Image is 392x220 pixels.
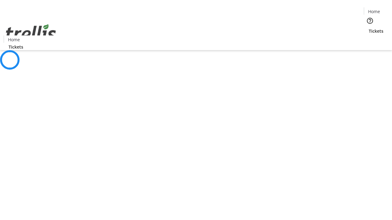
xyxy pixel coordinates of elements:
span: Home [368,8,380,15]
a: Home [364,8,384,15]
button: Cart [364,34,376,46]
span: Home [8,36,20,43]
a: Tickets [4,44,28,50]
span: Tickets [369,28,383,34]
span: Tickets [9,44,23,50]
img: Orient E2E Organization RXeVok4OQN's Logo [4,17,58,48]
button: Help [364,15,376,27]
a: Home [4,36,24,43]
a: Tickets [364,28,388,34]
